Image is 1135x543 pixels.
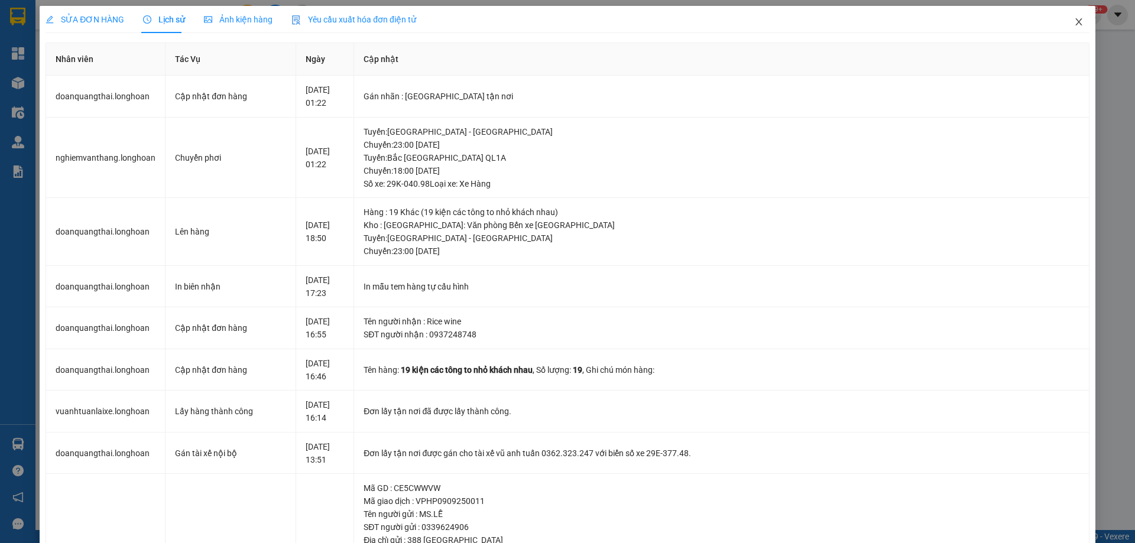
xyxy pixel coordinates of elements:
[46,433,166,474] td: doanquangthai.longhoan
[175,363,286,376] div: Cập nhật đơn hàng
[354,43,1089,76] th: Cập nhật
[296,43,355,76] th: Ngày
[364,328,1079,341] div: SĐT người nhận : 0937248748
[364,315,1079,328] div: Tên người nhận : Rice wine
[364,447,1079,460] div: Đơn lấy tận nơi được gán cho tài xế vũ anh tuấn 0362.323.247 với biển số xe 29E-377.48.
[306,315,345,341] div: [DATE] 16:55
[175,280,286,293] div: In biên nhận
[175,225,286,238] div: Lên hàng
[306,83,345,109] div: [DATE] 01:22
[573,365,582,375] span: 19
[306,440,345,466] div: [DATE] 13:51
[46,43,166,76] th: Nhân viên
[1062,6,1095,39] button: Close
[143,15,185,24] span: Lịch sử
[364,219,1079,232] div: Kho : [GEOGRAPHIC_DATA]: Văn phòng Bến xe [GEOGRAPHIC_DATA]
[46,266,166,308] td: doanquangthai.longhoan
[46,76,166,118] td: doanquangthai.longhoan
[46,349,166,391] td: doanquangthai.longhoan
[364,232,1079,258] div: Tuyến : [GEOGRAPHIC_DATA] - [GEOGRAPHIC_DATA] Chuyến: 23:00 [DATE]
[401,365,533,375] span: 19 kiện các tông to nhỏ khách nhau
[364,363,1079,376] div: Tên hàng: , Số lượng: , Ghi chú món hàng:
[306,219,345,245] div: [DATE] 18:50
[306,274,345,300] div: [DATE] 17:23
[306,398,345,424] div: [DATE] 16:14
[46,391,166,433] td: vuanhtuanlaixe.longhoan
[364,151,1079,190] div: Tuyến : Bắc [GEOGRAPHIC_DATA] QL1A Chuyến: 18:00 [DATE] Số xe: 29K-040.98 Loại xe: Xe Hàng
[143,15,151,24] span: clock-circle
[46,15,124,24] span: SỬA ĐƠN HÀNG
[46,15,54,24] span: edit
[175,151,286,164] div: Chuyển phơi
[175,321,286,334] div: Cập nhật đơn hàng
[364,206,1079,219] div: Hàng : 19 Khác (19 kiện các tông to nhỏ khách nhau)
[364,90,1079,103] div: Gán nhãn : [GEOGRAPHIC_DATA] tận nơi
[364,482,1079,495] div: Mã GD : CE5CWWVW
[1074,17,1084,27] span: close
[46,198,166,266] td: doanquangthai.longhoan
[364,280,1079,293] div: In mẫu tem hàng tự cấu hình
[364,405,1079,418] div: Đơn lấy tận nơi đã được lấy thành công.
[364,125,1079,151] div: Tuyến : [GEOGRAPHIC_DATA] - [GEOGRAPHIC_DATA] Chuyến: 23:00 [DATE]
[204,15,212,24] span: picture
[46,307,166,349] td: doanquangthai.longhoan
[306,357,345,383] div: [DATE] 16:46
[46,118,166,199] td: nghiemvanthang.longhoan
[364,508,1079,521] div: Tên người gửi : MS.LỄ
[364,521,1079,534] div: SĐT người gửi : 0339624906
[204,15,273,24] span: Ảnh kiện hàng
[291,15,416,24] span: Yêu cầu xuất hóa đơn điện tử
[175,405,286,418] div: Lấy hàng thành công
[306,145,345,171] div: [DATE] 01:22
[175,90,286,103] div: Cập nhật đơn hàng
[166,43,296,76] th: Tác Vụ
[364,495,1079,508] div: Mã giao dịch : VPHP0909250011
[291,15,301,25] img: icon
[175,447,286,460] div: Gán tài xế nội bộ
